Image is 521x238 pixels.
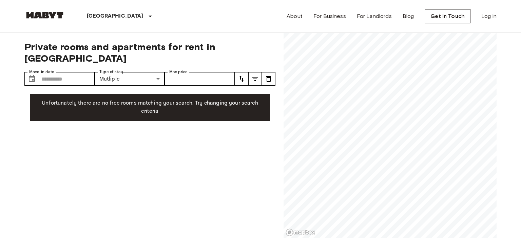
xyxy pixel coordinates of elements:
[24,12,65,19] img: Habyt
[29,69,54,75] label: Move-in date
[99,69,123,75] label: Type of stay
[24,41,275,64] span: Private rooms and apartments for rent in [GEOGRAPHIC_DATA]
[87,12,143,20] p: [GEOGRAPHIC_DATA]
[35,99,265,115] p: Unfortunately there are no free rooms matching your search. Try changing your search criteria
[262,72,275,86] button: tune
[248,72,262,86] button: tune
[287,12,303,20] a: About
[403,12,414,20] a: Blog
[25,72,39,86] button: Choose date
[357,12,392,20] a: For Landlords
[425,9,470,23] a: Get in Touch
[95,72,165,86] div: Mutliple
[286,229,315,236] a: Mapbox logo
[313,12,346,20] a: For Business
[235,72,248,86] button: tune
[481,12,497,20] a: Log in
[169,69,188,75] label: Max price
